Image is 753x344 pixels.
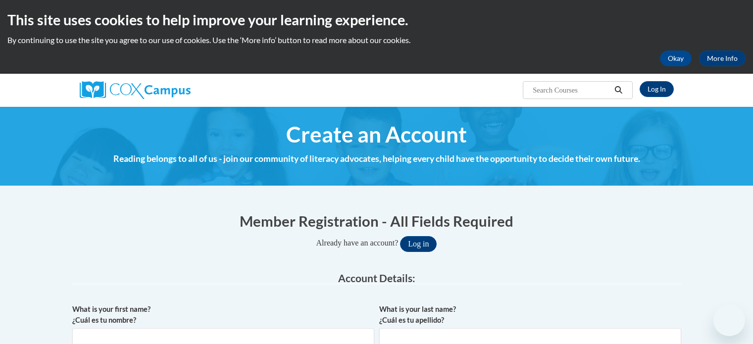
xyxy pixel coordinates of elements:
h4: Reading belongs to all of us - join our community of literacy advocates, helping every child have... [72,152,681,165]
a: More Info [699,50,746,66]
p: By continuing to use the site you agree to our use of cookies. Use the ‘More info’ button to read... [7,35,746,46]
h1: Member Registration - All Fields Required [72,211,681,231]
a: Log In [640,81,674,97]
label: What is your last name? ¿Cuál es tu apellido? [379,304,681,326]
iframe: Button to launch messaging window [713,304,745,336]
input: Search Courses [532,84,611,96]
button: Okay [660,50,692,66]
h2: This site uses cookies to help improve your learning experience. [7,10,746,30]
button: Search [611,84,626,96]
img: Cox Campus [80,81,191,99]
label: What is your first name? ¿Cuál es tu nombre? [72,304,374,326]
span: Account Details: [338,272,415,284]
span: Already have an account? [316,239,399,247]
span: Create an Account [286,121,467,147]
button: Log in [400,236,437,252]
